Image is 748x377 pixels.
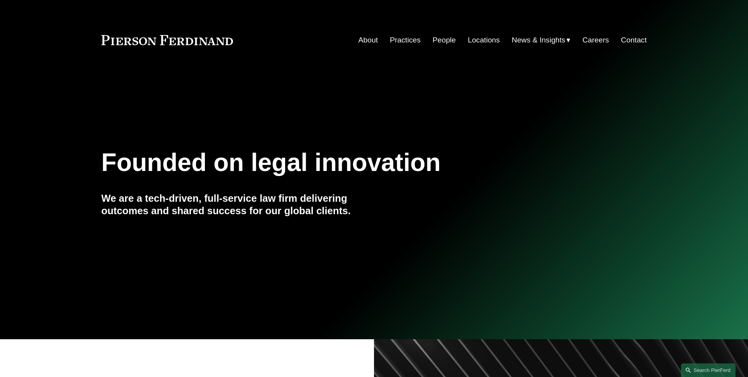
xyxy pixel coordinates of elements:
a: Locations [468,33,500,48]
a: Contact [621,33,647,48]
a: folder dropdown [512,33,571,48]
a: Search this site [681,363,736,377]
a: Careers [582,33,609,48]
a: About [358,33,378,48]
h1: Founded on legal innovation [101,148,556,177]
a: People [432,33,456,48]
h4: We are a tech-driven, full-service law firm delivering outcomes and shared success for our global... [101,192,374,217]
a: Practices [390,33,421,48]
span: News & Insights [512,33,566,47]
